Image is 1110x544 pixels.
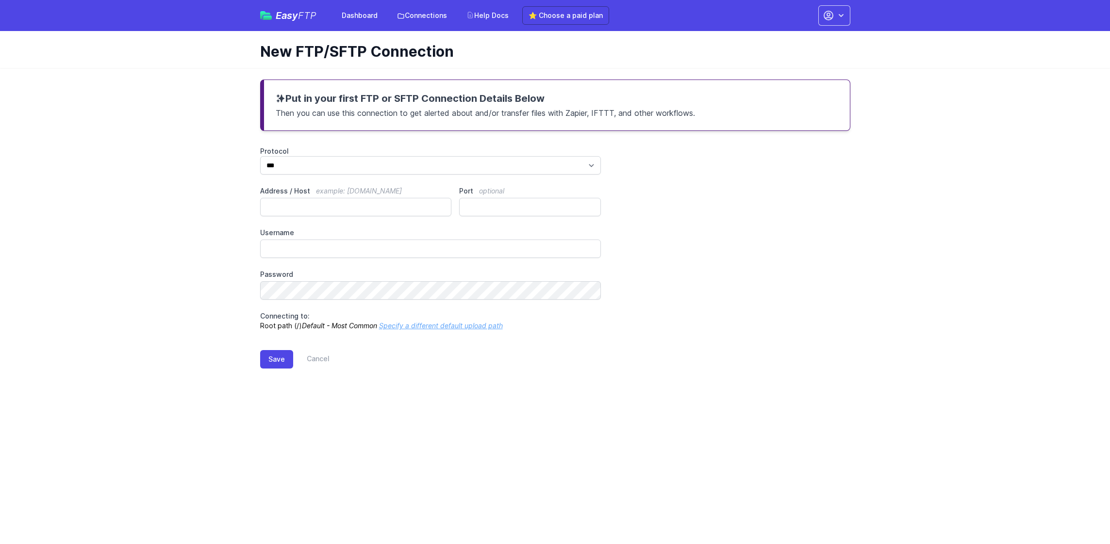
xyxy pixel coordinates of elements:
[479,187,504,195] span: optional
[379,321,503,330] a: Specify a different default upload path
[459,186,601,196] label: Port
[298,10,316,21] span: FTP
[293,350,330,368] a: Cancel
[391,7,453,24] a: Connections
[260,11,272,20] img: easyftp_logo.png
[461,7,514,24] a: Help Docs
[302,321,377,330] i: Default - Most Common
[276,92,838,105] h3: Put in your first FTP or SFTP Connection Details Below
[316,187,402,195] span: example: [DOMAIN_NAME]
[260,311,601,331] p: Root path (/)
[260,270,601,279] label: Password
[522,6,609,25] a: ⭐ Choose a paid plan
[260,186,452,196] label: Address / Host
[260,43,843,60] h1: New FTP/SFTP Connection
[336,7,383,24] a: Dashboard
[260,228,601,238] label: Username
[276,11,316,20] span: Easy
[276,105,838,119] p: Then you can use this connection to get alerted about and/or transfer files with Zapier, IFTTT, a...
[260,146,601,156] label: Protocol
[260,312,310,320] span: Connecting to:
[260,11,316,20] a: EasyFTP
[260,350,293,368] button: Save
